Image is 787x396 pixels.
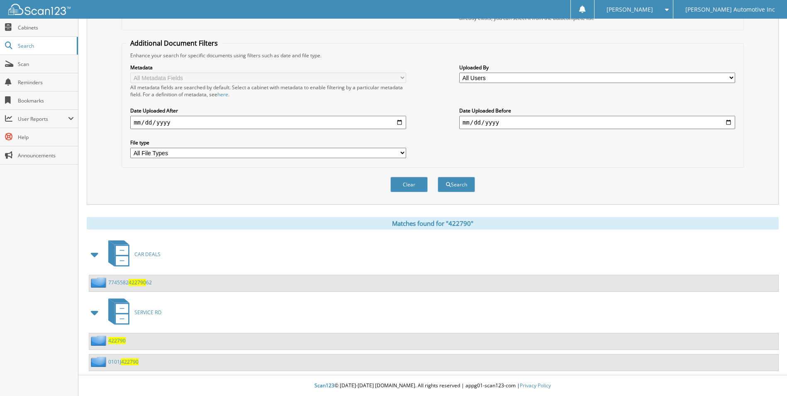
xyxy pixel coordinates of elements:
img: folder2.png [91,357,108,367]
span: User Reports [18,115,68,122]
label: Date Uploaded Before [459,107,735,114]
span: SERVICE RO [134,309,161,316]
a: 422790 [108,337,126,344]
input: start [130,116,406,129]
span: Bookmarks [18,97,74,104]
span: 422790 [121,358,139,365]
span: Scan123 [314,382,334,389]
a: CAR DEALS [103,238,161,271]
span: Reminders [18,79,74,86]
img: folder2.png [91,335,108,346]
div: Enhance your search for specific documents using filters such as date and file type. [126,52,739,59]
a: here [217,91,228,98]
img: scan123-logo-white.svg [8,4,71,15]
a: 774558242279062 [108,279,152,286]
div: Matches found for "422790" [87,217,779,230]
a: SERVICE RO [103,296,161,329]
span: Cabinets [18,24,74,31]
span: 422790 [129,279,146,286]
iframe: Chat Widget [746,356,787,396]
button: Search [438,177,475,192]
label: Date Uploaded After [130,107,406,114]
span: [PERSON_NAME] [607,7,653,12]
div: All metadata fields are searched by default. Select a cabinet with metadata to enable filtering b... [130,84,406,98]
a: 0101J422790 [108,358,139,365]
a: Privacy Policy [520,382,551,389]
legend: Additional Document Filters [126,39,222,48]
div: © [DATE]-[DATE] [DOMAIN_NAME]. All rights reserved | appg01-scan123-com | [78,376,787,396]
span: Scan [18,61,74,68]
span: Announcements [18,152,74,159]
img: folder2.png [91,277,108,288]
label: File type [130,139,406,146]
span: CAR DEALS [134,251,161,258]
label: Metadata [130,64,406,71]
span: Help [18,134,74,141]
span: [PERSON_NAME] Automotive Inc [685,7,775,12]
input: end [459,116,735,129]
button: Clear [390,177,428,192]
span: Search [18,42,73,49]
label: Uploaded By [459,64,735,71]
